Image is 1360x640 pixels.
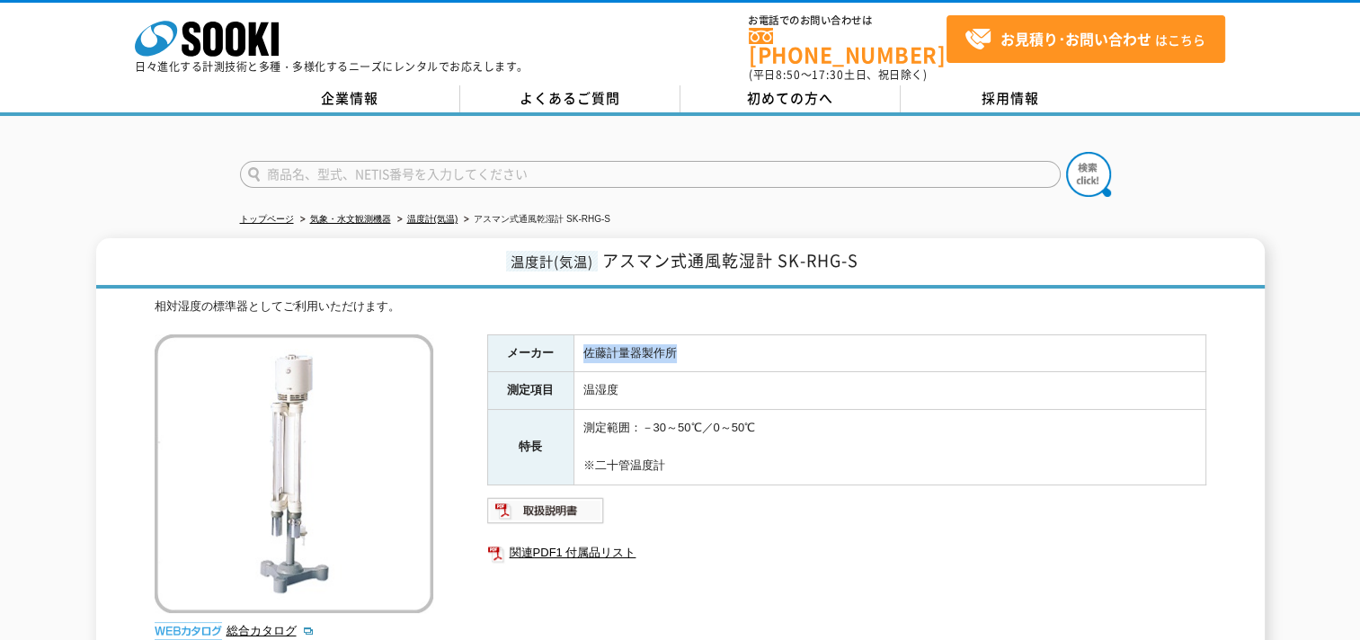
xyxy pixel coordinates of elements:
img: webカタログ [155,622,222,640]
span: 17:30 [812,67,844,83]
div: 相対湿度の標準器としてご利用いただけます。 [155,298,1206,316]
a: 企業情報 [240,85,460,112]
img: 取扱説明書 [487,496,605,525]
p: 日々進化する計測技術と多種・多様化するニーズにレンタルでお応えします。 [135,61,529,72]
a: よくあるご質問 [460,85,680,112]
th: メーカー [487,334,573,372]
a: お見積り･お問い合わせはこちら [947,15,1225,63]
a: [PHONE_NUMBER] [749,28,947,65]
li: アスマン式通風乾湿計 SK-RHG-S [460,210,610,229]
span: (平日 ～ 土日、祝日除く) [749,67,927,83]
a: 取扱説明書 [487,508,605,521]
span: 温度計(気温) [506,251,598,271]
a: 関連PDF1 付属品リスト [487,541,1206,564]
span: 8:50 [776,67,801,83]
span: はこちら [964,26,1205,53]
input: 商品名、型式、NETIS番号を入力してください [240,161,1061,188]
td: 測定範囲：－30～50℃／0～50℃ ※二十管温度計 [573,410,1205,484]
span: アスマン式通風乾湿計 SK-RHG-S [602,248,858,272]
span: 初めての方へ [747,88,833,108]
th: 特長 [487,410,573,484]
a: 初めての方へ [680,85,901,112]
img: アスマン式通風乾湿計 SK-RHG-S [155,334,433,613]
img: btn_search.png [1066,152,1111,197]
th: 測定項目 [487,372,573,410]
span: お電話でのお問い合わせは [749,15,947,26]
a: 温度計(気温) [407,214,458,224]
strong: お見積り･お問い合わせ [1000,28,1151,49]
td: 温湿度 [573,372,1205,410]
a: トップページ [240,214,294,224]
a: 採用情報 [901,85,1121,112]
a: 総合カタログ [227,624,315,637]
a: 気象・水文観測機器 [310,214,391,224]
td: 佐藤計量器製作所 [573,334,1205,372]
